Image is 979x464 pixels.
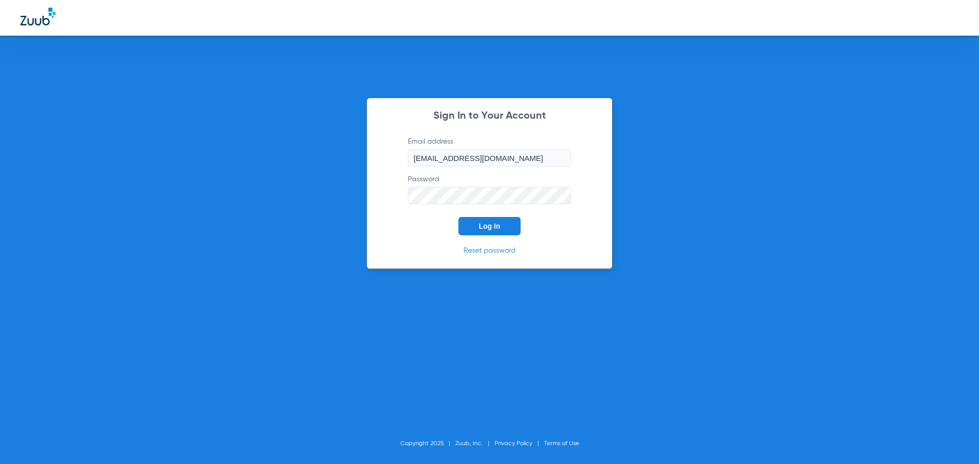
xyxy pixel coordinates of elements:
[20,8,56,25] img: Zuub Logo
[463,247,516,254] a: Reset password
[495,441,532,447] a: Privacy Policy
[455,439,495,449] li: Zuub, Inc.
[408,137,571,167] label: Email address
[400,439,455,449] li: Copyright 2025
[458,217,521,235] button: Log In
[544,441,579,447] a: Terms of Use
[408,187,571,204] input: Password
[479,222,500,230] span: Log In
[408,174,571,204] label: Password
[393,111,586,121] h2: Sign In to Your Account
[408,149,571,167] input: Email address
